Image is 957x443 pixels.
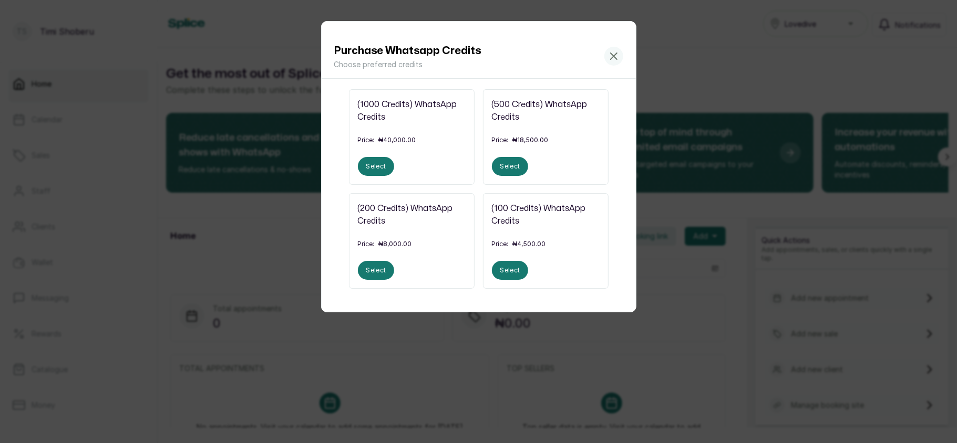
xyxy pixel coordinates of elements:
p: Price: [358,136,375,144]
h2: (1000 Credits) WhatsApp Credits [358,98,466,123]
h1: Purchase Whatsapp Credits [334,43,481,59]
p: Price: [492,240,509,248]
button: Select [492,157,529,176]
p: ₦4,500.00 [513,240,546,248]
button: Select [358,157,395,176]
h2: (100 Credits) WhatsApp Credits [492,202,600,227]
button: Select [358,261,395,280]
p: ₦18,500.00 [513,136,549,144]
h2: (500 Credits) WhatsApp Credits [492,98,600,123]
p: Choose preferred credits [334,59,481,70]
p: Price: [358,240,375,248]
p: ₦8,000.00 [379,240,412,248]
p: ₦40,000.00 [379,136,416,144]
p: Price: [492,136,509,144]
h2: (200 Credits) WhatsApp Credits [358,202,466,227]
button: Select [492,261,529,280]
